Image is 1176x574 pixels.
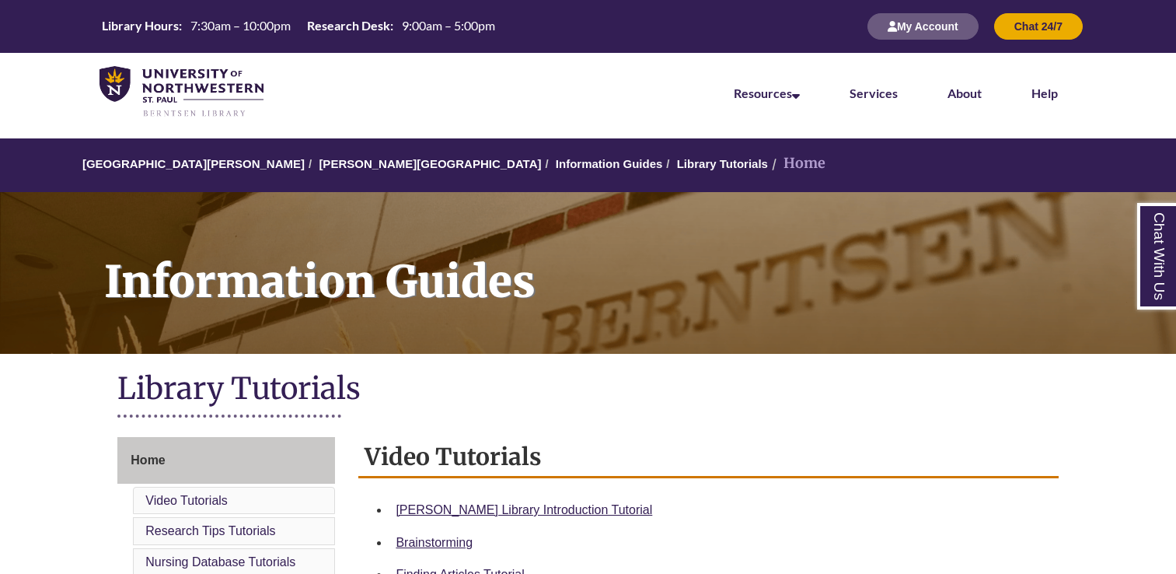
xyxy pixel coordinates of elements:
span: Home [131,453,165,467]
a: Home [117,437,335,484]
th: Library Hours: [96,17,184,34]
a: Hours Today [96,17,501,36]
a: About [947,86,982,100]
h1: Library Tutorials [117,369,1058,411]
span: 7:30am – 10:00pm [190,18,291,33]
span: 9:00am – 5:00pm [402,18,495,33]
a: [PERSON_NAME] Library Introduction Tutorial [396,503,652,516]
th: Research Desk: [301,17,396,34]
a: [PERSON_NAME][GEOGRAPHIC_DATA] [319,157,541,170]
a: Help [1031,86,1058,100]
a: Nursing Database Tutorials [145,555,295,569]
img: UNWSP Library Logo [99,66,263,118]
h2: Video Tutorials [358,437,1058,478]
a: Brainstorming [396,536,473,549]
table: Hours Today [96,17,501,34]
a: Resources [734,86,800,100]
a: Video Tutorials [145,494,228,507]
a: Research Tips Tutorials [145,524,275,537]
a: [GEOGRAPHIC_DATA][PERSON_NAME] [82,157,305,170]
h1: Information Guides [87,192,1176,334]
a: My Account [867,19,979,33]
button: Chat 24/7 [994,13,1083,40]
a: Services [850,86,898,100]
a: Chat 24/7 [994,19,1083,33]
button: My Account [867,13,979,40]
a: Information Guides [556,157,663,170]
a: Library Tutorials [677,157,768,170]
li: Home [768,152,825,175]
